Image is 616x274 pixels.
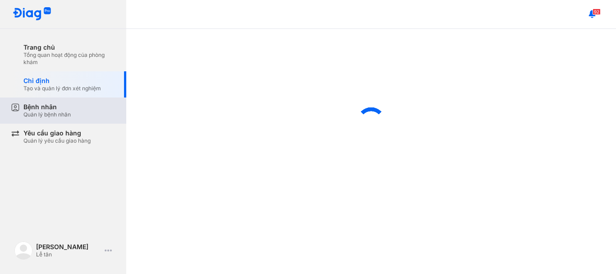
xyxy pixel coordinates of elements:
[23,77,101,85] div: Chỉ định
[23,103,71,111] div: Bệnh nhân
[36,251,101,258] div: Lễ tân
[23,85,101,92] div: Tạo và quản lý đơn xét nghiệm
[23,43,115,51] div: Trang chủ
[36,243,101,251] div: [PERSON_NAME]
[23,51,115,66] div: Tổng quan hoạt động của phòng khám
[13,7,51,21] img: logo
[23,137,91,144] div: Quản lý yêu cầu giao hàng
[593,9,601,15] span: 92
[23,129,91,137] div: Yêu cầu giao hàng
[23,111,71,118] div: Quản lý bệnh nhân
[14,241,32,260] img: logo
